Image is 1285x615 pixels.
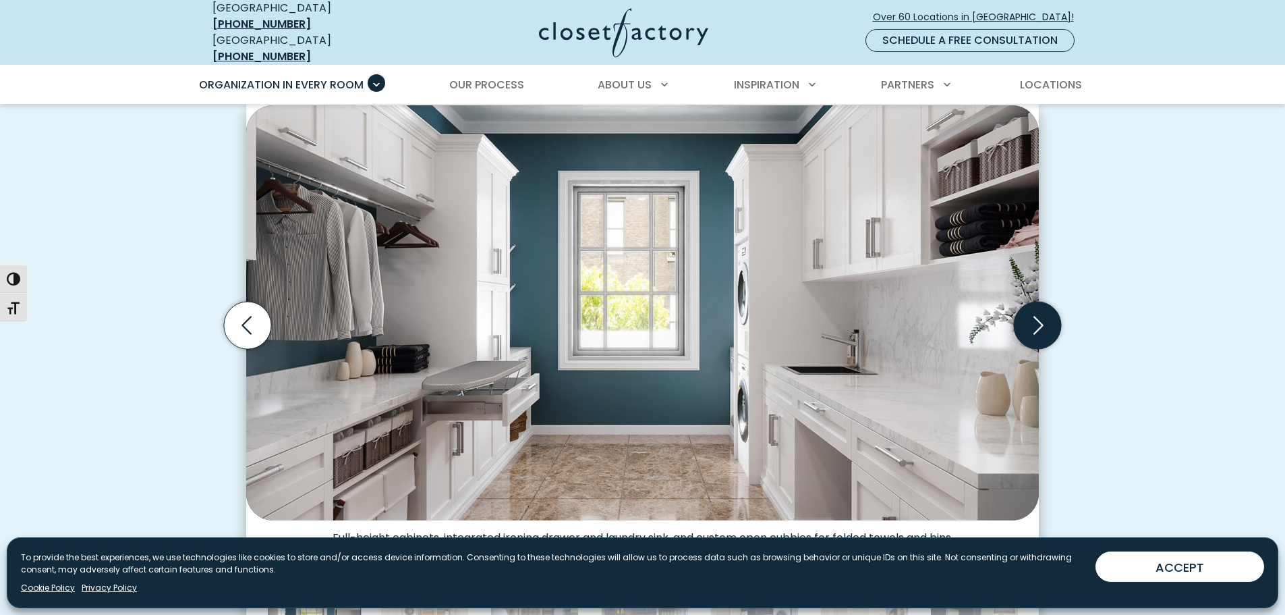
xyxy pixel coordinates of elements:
button: Next slide [1008,296,1066,354]
span: Organization in Every Room [199,77,364,92]
div: [GEOGRAPHIC_DATA] [212,32,408,65]
nav: Primary Menu [190,66,1096,104]
a: Cookie Policy [21,582,75,594]
span: Over 60 Locations in [GEOGRAPHIC_DATA]! [873,10,1085,24]
img: Closet Factory Logo [539,8,708,57]
span: Our Process [449,77,524,92]
span: Locations [1020,77,1082,92]
a: [PHONE_NUMBER] [212,49,311,64]
p: To provide the best experiences, we use technologies like cookies to store and/or access device i... [21,552,1085,576]
a: Schedule a Free Consultation [865,29,1075,52]
span: About Us [598,77,652,92]
button: ACCEPT [1095,552,1264,582]
span: Inspiration [734,77,799,92]
img: Custom laundry room with pull-out ironing board and laundry sink [246,105,1039,520]
a: Privacy Policy [82,582,137,594]
span: Partners [881,77,934,92]
a: [PHONE_NUMBER] [212,16,311,32]
figcaption: Full-height cabinets, integrated ironing drawer and laundry sink, and custom open cubbies for fol... [246,520,1039,545]
button: Previous slide [219,296,277,354]
a: Over 60 Locations in [GEOGRAPHIC_DATA]! [872,5,1085,29]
